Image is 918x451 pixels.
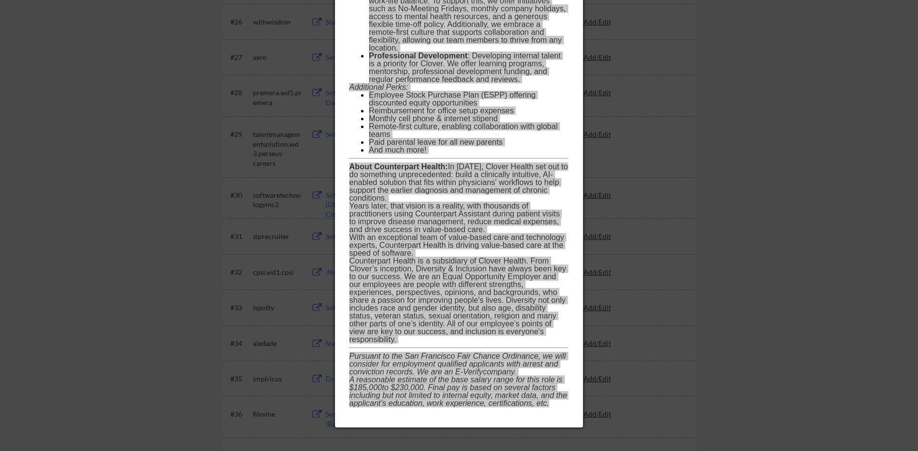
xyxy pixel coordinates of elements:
[369,107,568,115] li: Reimbursement for office setup expenses
[483,368,516,376] em: company.
[349,83,408,91] em: Additional Perks:
[349,202,568,234] p: Years later, that vision is a reality, with thousands of practitioners using Counterpart Assistan...
[369,91,568,107] li: Employee Stock Purchase Plan (ESPP) offering discounted equity opportunities
[455,368,483,376] em: E-Verify
[369,123,568,138] li: Remote-first culture, enabling collaboration with global teams
[349,234,568,257] p: With an exceptional team of value-based care and technology experts, Counterpart Health is drivin...
[369,52,568,83] li: : Developing internal talent is a priority for Clover. We offer learning programs, mentorship, pr...
[354,383,382,392] span: 185,000
[349,162,448,171] strong: About Counterpart Health:
[349,257,568,344] p: Counterpart Health is a subsidiary of Clover Health. From Clover’s inception, Diversity & Inclusi...
[369,138,568,146] li: Paid parental leave for all new parents
[453,368,483,376] a: E-Verify
[349,352,566,376] em: Pursuant to the San Francisco Fair Chance Ordinance, we will consider for employment qualified ap...
[395,383,423,392] span: 230,000
[369,52,468,60] strong: Professional Development
[369,115,568,123] li: Monthly cell phone & internet stipend
[349,163,568,202] p: In [DATE], Clover Health set out to do something unprecedented: build a clinically intuitive, AI-...
[369,146,568,154] li: And much more!
[349,375,567,407] em: A reasonable estimate of the base salary range for this role is $ to $ . Final pay is based on se...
